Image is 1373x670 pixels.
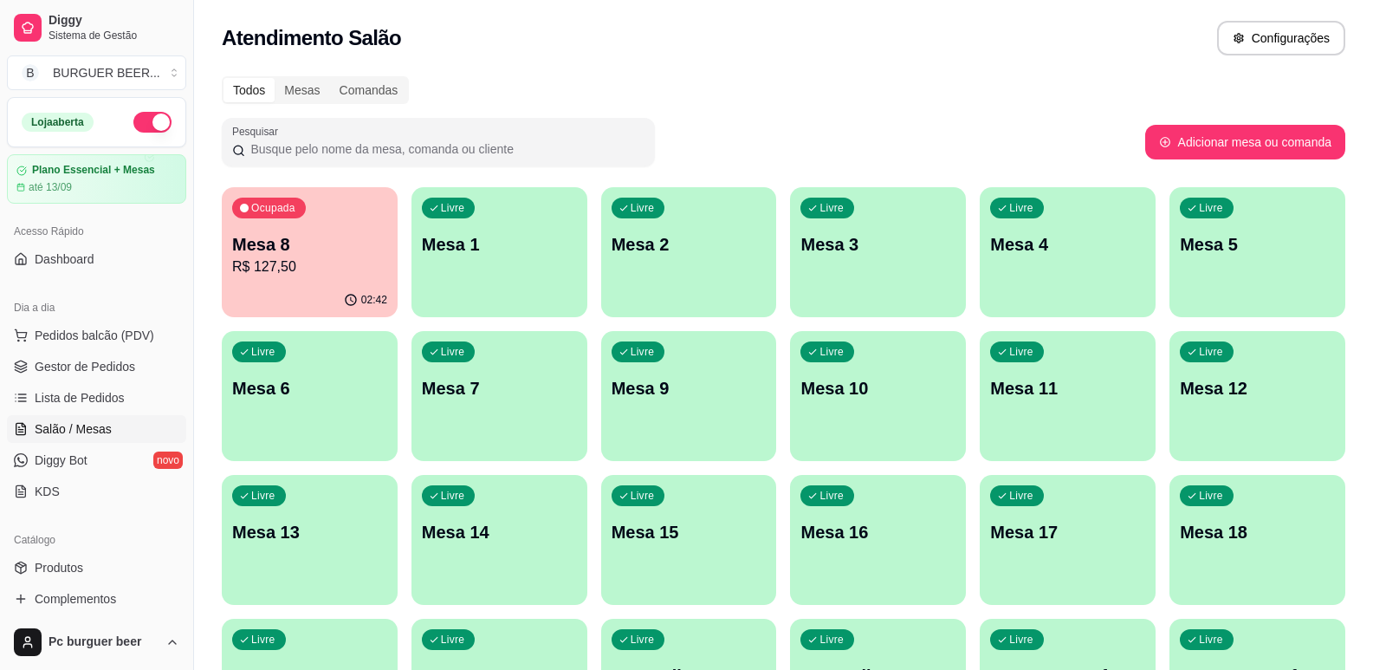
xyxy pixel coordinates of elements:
[411,475,587,605] button: LivreMesa 14
[222,331,398,461] button: LivreMesa 6
[232,232,387,257] p: Mesa 8
[232,520,387,544] p: Mesa 13
[441,489,465,503] p: Livre
[631,345,655,359] p: Livre
[601,187,777,317] button: LivreMesa 2
[232,376,387,400] p: Mesa 6
[29,180,72,194] article: até 13/09
[22,64,39,81] span: B
[53,64,160,81] div: BURGUER BEER ...
[790,331,966,461] button: LivreMesa 10
[441,633,465,647] p: Livre
[35,483,60,500] span: KDS
[251,345,275,359] p: Livre
[631,201,655,215] p: Livre
[1145,125,1345,159] button: Adicionar mesa ou comanda
[35,358,135,375] span: Gestor de Pedidos
[980,187,1156,317] button: LivreMesa 4
[7,554,186,582] a: Produtos
[980,331,1156,461] button: LivreMesa 11
[1199,345,1223,359] p: Livre
[980,475,1156,605] button: LivreMesa 17
[7,415,186,443] a: Salão / Mesas
[7,585,186,613] a: Complementos
[1169,187,1345,317] button: LivreMesa 5
[1180,376,1335,400] p: Mesa 12
[601,331,777,461] button: LivreMesa 9
[251,633,275,647] p: Livre
[441,345,465,359] p: Livre
[1180,232,1335,257] p: Mesa 5
[7,245,186,273] a: Dashboard
[35,250,94,268] span: Dashboard
[7,621,186,663] button: Pc burguer beer
[7,353,186,381] a: Gestor de Pedidos
[422,232,577,257] p: Mesa 1
[422,376,577,400] p: Mesa 7
[7,7,186,49] a: DiggySistema de Gestão
[35,452,87,469] span: Diggy Bot
[222,24,401,52] h2: Atendimento Salão
[22,113,94,132] div: Loja aberta
[232,124,284,139] label: Pesquisar
[990,232,1145,257] p: Mesa 4
[790,187,966,317] button: LivreMesa 3
[7,526,186,554] div: Catálogo
[1180,520,1335,544] p: Mesa 18
[1217,21,1345,55] button: Configurações
[7,384,186,412] a: Lista de Pedidos
[631,633,655,647] p: Livre
[800,376,955,400] p: Mesa 10
[1199,633,1223,647] p: Livre
[35,559,83,576] span: Produtos
[222,187,398,317] button: OcupadaMesa 8R$ 127,5002:42
[1009,489,1033,503] p: Livre
[245,140,644,158] input: Pesquisar
[1009,201,1033,215] p: Livre
[1199,489,1223,503] p: Livre
[1169,331,1345,461] button: LivreMesa 12
[990,376,1145,400] p: Mesa 11
[819,345,844,359] p: Livre
[800,232,955,257] p: Mesa 3
[35,327,154,344] span: Pedidos balcão (PDV)
[330,78,408,102] div: Comandas
[35,389,125,407] span: Lista de Pedidos
[32,164,155,177] article: Plano Essencial + Mesas
[49,13,179,29] span: Diggy
[7,446,186,474] a: Diggy Botnovo
[223,78,275,102] div: Todos
[441,201,465,215] p: Livre
[7,55,186,90] button: Select a team
[7,154,186,204] a: Plano Essencial + Mesasaté 13/09
[251,489,275,503] p: Livre
[35,420,112,438] span: Salão / Mesas
[49,29,179,42] span: Sistema de Gestão
[35,590,116,608] span: Complementos
[601,475,777,605] button: LivreMesa 15
[819,489,844,503] p: Livre
[1199,201,1223,215] p: Livre
[411,331,587,461] button: LivreMesa 7
[251,201,295,215] p: Ocupada
[800,520,955,544] p: Mesa 16
[361,293,387,307] p: 02:42
[222,475,398,605] button: LivreMesa 13
[7,294,186,322] div: Dia a dia
[612,376,767,400] p: Mesa 9
[275,78,329,102] div: Mesas
[1009,345,1033,359] p: Livre
[7,478,186,505] a: KDS
[612,520,767,544] p: Mesa 15
[422,520,577,544] p: Mesa 14
[1009,633,1033,647] p: Livre
[819,633,844,647] p: Livre
[819,201,844,215] p: Livre
[7,218,186,245] div: Acesso Rápido
[411,187,587,317] button: LivreMesa 1
[49,634,159,650] span: Pc burguer beer
[631,489,655,503] p: Livre
[790,475,966,605] button: LivreMesa 16
[612,232,767,257] p: Mesa 2
[232,257,387,277] p: R$ 127,50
